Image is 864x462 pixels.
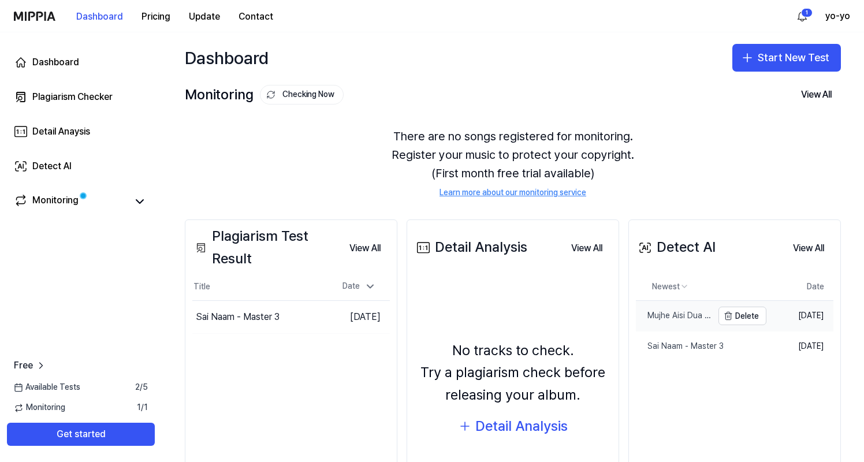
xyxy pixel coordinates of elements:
[67,5,132,28] button: Dashboard
[636,236,716,258] div: Detect AI
[793,7,811,25] button: 알림1
[440,187,586,199] a: Learn more about our monitoring service
[475,415,568,437] div: Detail Analysis
[795,9,809,23] img: 알림
[32,55,79,69] div: Dashboard
[185,113,841,213] div: There are no songs registered for monitoring. Register your music to protect your copyright. (Fir...
[801,8,813,17] div: 1
[766,273,833,301] th: Date
[784,236,833,260] a: View All
[32,125,90,139] div: Detail Anaysis
[7,49,155,76] a: Dashboard
[718,307,766,325] button: Delete
[458,415,568,437] button: Detail Analysis
[32,90,113,104] div: Plagiarism Checker
[192,225,340,270] div: Plagiarism Test Result
[137,402,148,413] span: 1 / 1
[784,237,833,260] button: View All
[180,1,229,32] a: Update
[260,85,344,105] button: Checking Now
[14,359,47,372] a: Free
[14,193,127,210] a: Monitoring
[7,118,155,146] a: Detail Anaysis
[766,331,833,361] td: [DATE]
[180,5,229,28] button: Update
[32,193,79,210] div: Monitoring
[14,359,33,372] span: Free
[14,382,80,393] span: Available Tests
[562,236,612,260] a: View All
[562,237,612,260] button: View All
[32,159,72,173] div: Detect AI
[132,5,180,28] button: Pricing
[14,402,65,413] span: Monitoring
[732,44,841,72] button: Start New Test
[329,301,390,334] td: [DATE]
[229,5,282,28] button: Contact
[340,236,390,260] a: View All
[7,423,155,446] button: Get started
[14,12,55,21] img: logo
[636,310,713,322] div: Mujhe Aisi Dua Do Baba - Master 1
[338,277,381,296] div: Date
[825,9,850,23] button: yo-yo
[185,44,269,72] div: Dashboard
[135,382,148,393] span: 2 / 5
[7,83,155,111] a: Plagiarism Checker
[766,301,833,331] td: [DATE]
[196,310,280,324] div: Sai Naam - Master 3
[7,152,155,180] a: Detect AI
[192,273,329,301] th: Title
[414,236,527,258] div: Detail Analysis
[414,340,612,406] div: No tracks to check. Try a plagiarism check before releasing your album.
[636,341,724,352] div: Sai Naam - Master 3
[636,301,713,331] a: Mujhe Aisi Dua Do Baba - Master 1
[340,237,390,260] button: View All
[636,331,766,362] a: Sai Naam - Master 3
[792,83,841,106] button: View All
[185,84,344,106] div: Monitoring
